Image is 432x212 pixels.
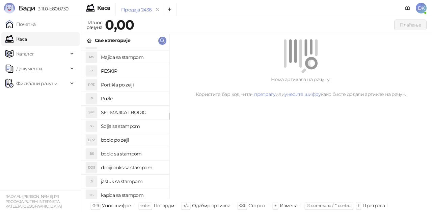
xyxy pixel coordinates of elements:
[35,6,68,12] span: 3.11.0-b80b730
[416,3,427,13] span: DK
[4,3,15,13] img: Logo
[86,79,97,90] div: PPZ
[101,121,164,132] h4: Solja sa stampom
[101,52,164,63] h4: Majica sa stampom
[154,201,174,210] div: Потврди
[86,121,97,132] div: SS
[16,47,34,61] span: Каталог
[402,3,413,13] a: Документација
[362,201,385,210] div: Претрага
[101,190,164,201] h4: kapica sa stampom
[101,79,164,90] h4: Portikla po zelji
[274,203,276,208] span: +
[239,203,245,208] span: ⌫
[306,203,351,208] span: ⌘ command / ⌃ control
[16,77,57,90] span: Фискални рачуни
[248,201,265,210] div: Сторно
[18,4,35,12] span: Бади
[16,62,42,75] span: Документи
[101,162,164,173] h4: deciji duks sa stampom
[81,47,169,199] div: grid
[86,107,97,118] div: SMI
[183,203,189,208] span: ↑/↓
[101,148,164,159] h4: bodic sa stampom
[254,91,275,97] a: претрагу
[285,91,321,97] a: унесите шифру
[178,76,424,98] div: Нема артикала на рачуну. Користите бар код читач, или како бисте додали артикле на рачун.
[101,107,164,118] h4: SET MAJICA I BODIC
[5,32,27,46] a: Каса
[85,18,104,32] div: Износ рачуна
[153,7,162,12] button: remove
[86,190,97,201] div: KS
[97,5,110,11] div: Каса
[5,17,36,31] a: Почетна
[358,203,359,208] span: f
[140,203,150,208] span: enter
[92,203,99,208] span: 0-9
[86,52,97,63] div: MS
[101,135,164,145] h4: bodic po zelji
[101,93,164,104] h4: Puzle
[95,37,130,44] div: Све категорије
[86,176,97,187] div: JS
[192,201,230,210] div: Одабир артикла
[86,162,97,173] div: DDS
[101,66,164,76] h4: PESKIR
[121,6,152,13] div: Продаја 2436
[394,20,427,30] button: Плаћање
[86,148,97,159] div: BS
[163,3,177,16] button: Add tab
[86,93,97,104] div: P
[86,66,97,76] div: P
[86,135,97,145] div: BPZ
[102,201,131,210] div: Унос шифре
[5,194,62,209] small: RADY AL-[PERSON_NAME] PR PRODAJA PUTEM INTERNETA KATLEJA [GEOGRAPHIC_DATA]
[105,16,134,33] strong: 0,00
[280,201,297,210] div: Измена
[101,176,164,187] h4: jastuk sa stampom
